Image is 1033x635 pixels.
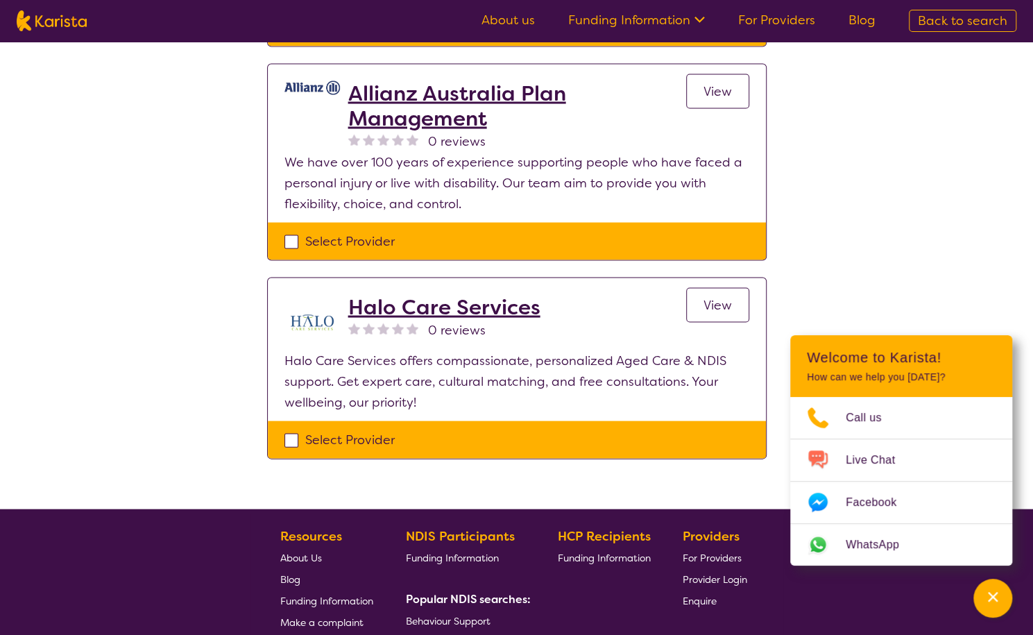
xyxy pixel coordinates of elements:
[557,546,650,568] a: Funding Information
[377,322,389,334] img: nonereviewstar
[280,546,373,568] a: About Us
[406,551,499,564] span: Funding Information
[280,568,373,589] a: Blog
[807,371,996,383] p: How can we help you [DATE]?
[280,527,342,544] b: Resources
[406,546,525,568] a: Funding Information
[392,322,404,334] img: nonereviewstar
[363,133,375,145] img: nonereviewstar
[683,546,747,568] a: For Providers
[280,611,373,632] a: Make a complaint
[280,573,300,585] span: Blog
[280,594,373,607] span: Funding Information
[280,551,322,564] span: About Us
[683,527,740,544] b: Providers
[790,335,1012,566] div: Channel Menu
[348,294,540,319] a: Halo Care Services
[683,551,742,564] span: For Providers
[568,12,705,28] a: Funding Information
[406,527,515,544] b: NDIS Participants
[807,349,996,366] h2: Welcome to Karista!
[790,397,1012,566] ul: Choose channel
[557,551,650,564] span: Funding Information
[686,74,749,108] a: View
[428,319,486,340] span: 0 reviews
[686,287,749,322] a: View
[481,12,535,28] a: About us
[428,130,486,151] span: 0 reviews
[407,133,418,145] img: nonereviewstar
[406,609,525,631] a: Behaviour Support
[348,81,686,130] a: Allianz Australia Plan Management
[683,568,747,589] a: Provider Login
[846,450,912,471] span: Live Chat
[557,527,650,544] b: HCP Recipients
[363,322,375,334] img: nonereviewstar
[406,591,531,606] b: Popular NDIS searches:
[846,534,916,555] span: WhatsApp
[392,133,404,145] img: nonereviewstar
[407,322,418,334] img: nonereviewstar
[918,12,1007,29] span: Back to search
[284,350,749,412] p: Halo Care Services offers compassionate, personalized Aged Care & NDIS support. Get expert care, ...
[284,294,340,350] img: kbxpthi6glz7rm5zvwpt.jpg
[284,81,340,94] img: rr7gtpqyd7oaeufumguf.jpg
[17,10,87,31] img: Karista logo
[280,616,364,628] span: Make a complaint
[848,12,876,28] a: Blog
[703,83,732,99] span: View
[284,151,749,214] p: We have over 100 years of experience supporting people who have faced a personal injury or live w...
[348,322,360,334] img: nonereviewstar
[846,492,913,513] span: Facebook
[406,614,490,627] span: Behaviour Support
[909,10,1016,32] a: Back to search
[348,133,360,145] img: nonereviewstar
[280,589,373,611] a: Funding Information
[790,524,1012,566] a: Web link opens in a new tab.
[683,589,747,611] a: Enquire
[683,594,717,607] span: Enquire
[846,407,898,428] span: Call us
[683,573,747,585] span: Provider Login
[377,133,389,145] img: nonereviewstar
[738,12,815,28] a: For Providers
[973,579,1012,618] button: Channel Menu
[703,296,732,313] span: View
